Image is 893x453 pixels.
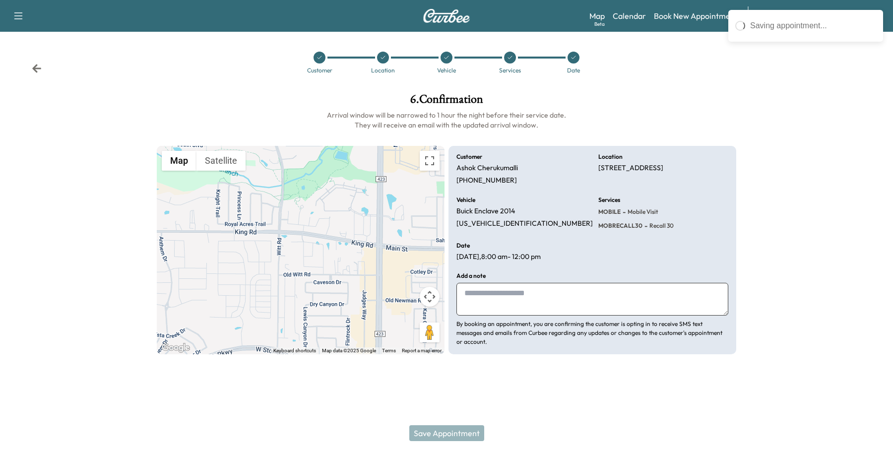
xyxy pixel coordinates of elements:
span: - [621,207,626,217]
a: Calendar [613,10,646,22]
p: [DATE] , 8:00 am - 12:00 pm [456,253,541,261]
p: [STREET_ADDRESS] [598,164,663,173]
a: Open this area in Google Maps (opens a new window) [159,341,192,354]
p: [PHONE_NUMBER] [456,176,517,185]
h1: 6 . Confirmation [157,93,736,110]
h6: Add a note [456,273,486,279]
span: Recall 30 [647,222,674,230]
button: Drag Pegman onto the map to open Street View [420,323,440,342]
span: Map data ©2025 Google [322,348,376,353]
h6: Location [598,154,623,160]
img: Google [159,341,192,354]
img: Curbee Logo [423,9,470,23]
button: Map camera controls [420,287,440,307]
div: Back [32,64,42,73]
div: Vehicle [437,67,456,73]
div: Location [371,67,395,73]
button: Toggle fullscreen view [420,151,440,171]
button: Show satellite imagery [196,151,246,171]
a: Terms (opens in new tab) [382,348,396,353]
p: By booking an appointment, you are confirming the customer is opting in to receive SMS text messa... [456,320,728,346]
p: Ashok Cherukumalli [456,164,518,173]
a: Report a map error [402,348,442,353]
h6: Vehicle [456,197,475,203]
h6: Arrival window will be narrowed to 1 hour the night before their service date. They will receive ... [157,110,736,130]
div: Date [567,67,580,73]
div: Services [499,67,521,73]
p: Buick Enclave 2014 [456,207,515,216]
a: MapBeta [589,10,605,22]
span: - [642,221,647,231]
span: Mobile Visit [626,208,658,216]
div: Saving appointment... [750,20,876,32]
div: Customer [307,67,332,73]
h6: Date [456,243,470,249]
h6: Customer [456,154,482,160]
p: [US_VEHICLE_IDENTIFICATION_NUMBER] [456,219,593,228]
div: Beta [594,20,605,28]
h6: Services [598,197,620,203]
span: MOBILE [598,208,621,216]
button: Show street map [162,151,196,171]
a: Book New Appointment [654,10,738,22]
span: MOBRECALL30 [598,222,642,230]
button: Keyboard shortcuts [273,347,316,354]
